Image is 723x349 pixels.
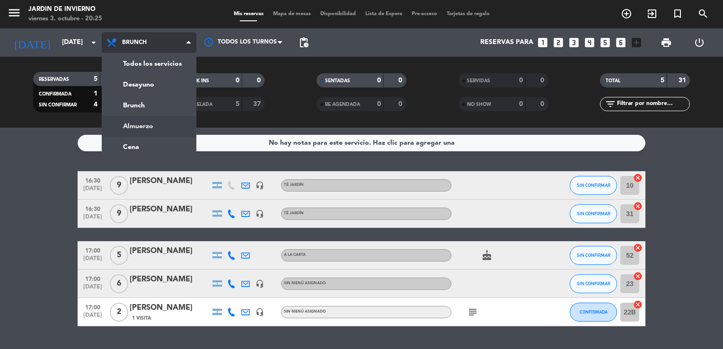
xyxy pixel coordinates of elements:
i: [DATE] [7,32,57,53]
i: add_circle_outline [621,8,632,19]
i: cancel [633,243,643,253]
span: SIN CONFIRMAR [577,281,610,286]
div: [PERSON_NAME] [130,302,210,314]
strong: 4 [94,101,97,108]
strong: 5 [94,76,97,82]
i: headset_mic [256,209,264,218]
div: viernes 3. octubre - 20:25 [28,14,102,24]
i: cancel [633,300,643,309]
span: SIN CONFIRMAR [577,211,610,216]
span: pending_actions [298,37,309,48]
i: looks_5 [599,36,611,49]
strong: 0 [377,101,381,107]
i: cancel [633,271,643,281]
span: SERVIDAS [467,79,490,83]
i: search [697,8,709,19]
i: cancel [633,201,643,211]
a: Todos los servicios [102,53,196,74]
span: 17:00 [81,301,105,312]
strong: 37 [253,101,263,107]
strong: 0 [236,77,239,84]
div: [PERSON_NAME] [130,245,210,257]
i: power_settings_new [694,37,705,48]
span: Reservas para [480,39,533,46]
span: RE AGENDADA [325,102,360,107]
i: looks_4 [583,36,596,49]
span: SENTADAS [325,79,350,83]
span: SIN CONFIRMAR [577,253,610,258]
i: exit_to_app [646,8,658,19]
span: print [661,37,672,48]
button: CONFIRMADA [570,303,617,322]
span: Disponibilidad [316,11,361,17]
i: filter_list [605,98,616,110]
span: [DATE] [81,185,105,196]
a: Brunch [102,95,196,116]
strong: 0 [540,77,546,84]
strong: 31 [679,77,688,84]
i: headset_mic [256,308,264,316]
span: Sin menú asignado [284,281,326,285]
span: 2 [110,303,128,322]
strong: 5 [661,77,664,84]
span: 16:30 [81,203,105,214]
span: SIN CONFIRMAR [39,103,77,107]
span: [DATE] [81,214,105,225]
input: Filtrar por nombre... [616,99,689,109]
button: menu [7,6,21,23]
span: TÉ JARDÍN [284,183,304,187]
div: [PERSON_NAME] [130,175,210,187]
i: headset_mic [256,181,264,190]
strong: 0 [540,101,546,107]
span: 6 [110,274,128,293]
span: 17:00 [81,273,105,284]
div: LOG OUT [683,28,716,57]
span: RESERVADAS [39,77,69,82]
span: 5 [110,246,128,265]
div: [PERSON_NAME] [130,273,210,286]
span: TOTAL [606,79,620,83]
span: CONFIRMADA [580,309,608,314]
strong: 0 [257,77,263,84]
span: [DATE] [81,284,105,295]
i: menu [7,6,21,20]
i: arrow_drop_down [88,37,99,48]
span: 9 [110,204,128,223]
strong: 0 [377,77,381,84]
i: cancel [633,173,643,183]
div: [PERSON_NAME] [130,203,210,216]
i: looks_one [537,36,549,49]
span: Mis reservas [229,11,268,17]
span: [DATE] [81,255,105,266]
div: No hay notas para este servicio. Haz clic para agregar una [269,138,455,148]
span: CONFIRMADA [39,92,71,96]
span: 17:00 [81,244,105,255]
strong: 5 [236,101,239,107]
button: SIN CONFIRMAR [570,246,617,265]
button: SIN CONFIRMAR [570,176,617,195]
i: looks_6 [615,36,627,49]
span: Sin menú asignado [284,310,326,314]
span: 16:30 [81,174,105,185]
i: looks_two [552,36,564,49]
a: Almuerzo [102,116,196,137]
a: Cena [102,137,196,157]
i: turned_in_not [672,8,683,19]
i: looks_3 [568,36,580,49]
button: SIN CONFIRMAR [570,204,617,223]
i: cake [481,250,493,261]
strong: 0 [398,101,404,107]
span: Tarjetas de regalo [442,11,494,17]
span: Lista de Espera [361,11,407,17]
span: Pre-acceso [407,11,442,17]
i: subject [467,306,478,318]
span: Brunch [122,39,147,46]
strong: 1 [94,90,97,97]
i: headset_mic [256,279,264,288]
strong: 0 [519,77,523,84]
span: CANCELADA [183,102,212,107]
span: 9 [110,176,128,195]
span: A LA CARTA [284,253,306,257]
div: JARDIN DE INVIERNO [28,5,102,14]
span: [DATE] [81,312,105,323]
